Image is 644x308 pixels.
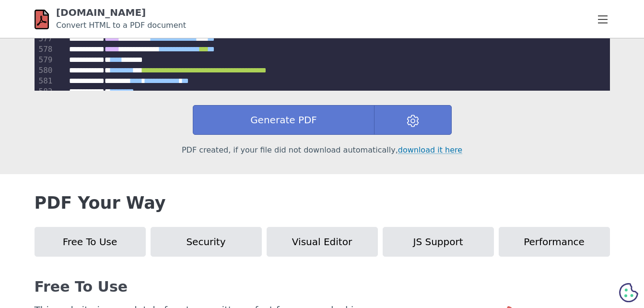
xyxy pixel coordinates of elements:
button: JS Support [383,227,494,257]
a: download it here [398,145,462,154]
span: Visual Editor [292,236,352,248]
button: Performance [499,227,610,257]
a: [DOMAIN_NAME] [56,7,146,18]
h3: Free To Use [35,278,610,295]
h2: PDF Your Way [35,193,610,213]
span: Performance [524,236,585,248]
div: 579 [36,55,54,65]
div: 580 [36,65,54,76]
div: 577 [36,34,54,44]
div: 581 [36,76,54,86]
span: JS Support [413,236,463,248]
button: Security [151,227,262,257]
button: Generate PDF [193,105,375,135]
div: 582 [36,86,54,97]
small: Convert HTML to a PDF document [56,21,186,30]
div: 578 [36,44,54,55]
button: Free To Use [35,227,146,257]
img: html-pdf.net [35,9,49,30]
span: Free To Use [63,236,117,248]
p: PDF created, if your file did not download automatically, [35,144,610,156]
svg: Cookie Preferences [619,283,638,302]
button: Visual Editor [267,227,378,257]
span: Security [186,236,225,248]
